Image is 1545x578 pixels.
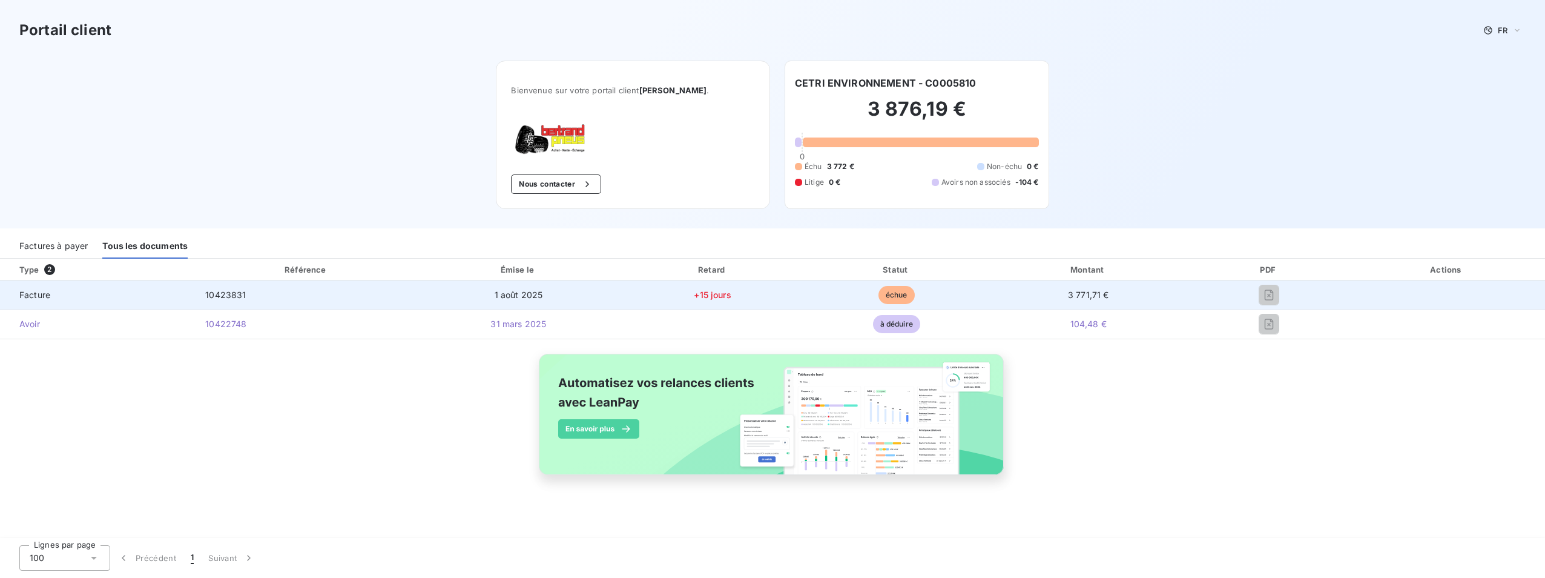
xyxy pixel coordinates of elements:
[795,76,977,90] h6: CETRI ENVIRONNEMENT - C0005810
[10,318,186,330] span: Avoir
[829,177,840,188] span: 0 €
[622,264,803,276] div: Retard
[827,161,854,172] span: 3 772 €
[1068,290,1109,300] span: 3 771,71 €
[805,161,822,172] span: Échu
[1498,25,1507,35] span: FR
[1070,319,1107,329] span: 104,48 €
[941,177,1010,188] span: Avoirs non associés
[987,161,1022,172] span: Non-échu
[511,124,588,155] img: Company logo
[800,151,805,161] span: 0
[528,347,1017,496] img: banner
[639,85,707,95] span: [PERSON_NAME]
[183,545,201,571] button: 1
[1015,177,1039,188] span: -104 €
[12,264,193,276] div: Type
[102,233,188,259] div: Tous les documents
[805,177,824,188] span: Litige
[44,264,55,275] span: 2
[205,319,246,329] span: 10422748
[19,19,111,41] h3: Portail client
[1027,161,1038,172] span: 0 €
[191,552,194,564] span: 1
[694,290,731,300] span: +15 jours
[808,264,985,276] div: Statut
[205,290,246,300] span: 10423831
[990,264,1187,276] div: Montant
[495,290,543,300] span: 1 août 2025
[1351,264,1543,276] div: Actions
[795,97,1039,133] h2: 3 876,19 €
[285,265,326,274] div: Référence
[30,552,44,564] span: 100
[201,545,262,571] button: Suivant
[19,233,88,259] div: Factures à payer
[420,264,617,276] div: Émise le
[1192,264,1346,276] div: PDF
[511,174,601,194] button: Nous contacter
[490,319,546,329] span: 31 mars 2025
[878,286,915,304] span: échue
[873,315,920,333] span: à déduire
[10,289,186,301] span: Facture
[511,85,755,95] span: Bienvenue sur votre portail client .
[110,545,183,571] button: Précédent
